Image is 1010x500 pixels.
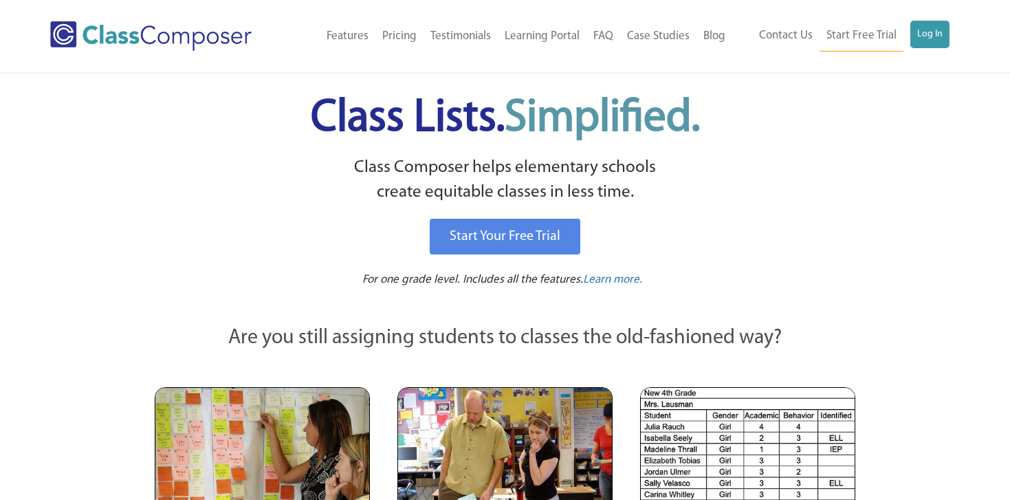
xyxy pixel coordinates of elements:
[752,21,820,51] a: Contact Us
[320,21,375,52] a: Features
[498,21,586,52] a: Learning Portal
[450,230,560,243] span: Start Your Free Trial
[50,21,252,51] img: Class Composer
[583,272,642,289] a: Learn more.
[910,21,949,48] a: Log In
[375,21,424,52] a: Pricing
[696,21,732,52] a: Blog
[153,155,858,206] p: Class Composer helps elementary schools create equitable classes in less time.
[820,21,903,52] a: Start Free Trial
[311,96,700,141] span: Class Lists.
[732,21,949,52] nav: Header Menu
[586,21,620,52] a: FAQ
[505,96,700,141] span: Simplified.
[155,323,856,354] p: Are you still assigning students to classes the old-fashioned way?
[362,274,583,285] span: For one grade level. Includes all the features.
[583,274,642,285] span: Learn more.
[288,21,732,52] nav: Header Menu
[620,21,696,52] a: Case Studies
[430,219,580,254] a: Start Your Free Trial
[424,21,498,52] a: Testimonials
